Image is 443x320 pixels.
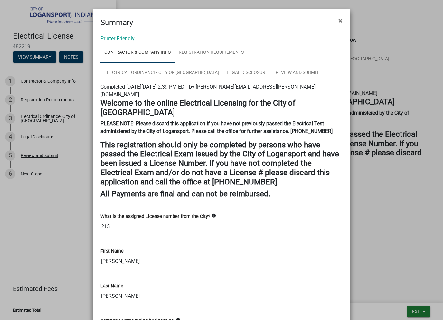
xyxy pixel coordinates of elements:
h4: Summary [100,17,133,28]
a: Electrical Ordinance- City of [GEOGRAPHIC_DATA] [100,63,223,83]
label: Last Name [100,284,123,288]
strong: This registration should only be completed by persons who have passed the Electrical Exam issued ... [100,140,339,186]
label: What is the assigned License number from the City? [100,214,210,219]
button: Close [333,12,348,30]
label: First Name [100,249,124,254]
span: Completed [DATE][DATE] 2:39 PM EDT by [PERSON_NAME][EMAIL_ADDRESS][PERSON_NAME][DOMAIN_NAME] [100,84,316,98]
i: info [212,213,216,218]
strong: PLEASE NOTE: Please discard this application if you have not previously passed the Electrical Tes... [100,120,333,134]
a: Registration Requirements [175,42,248,63]
strong: Welcome to the online Electrical Licensing for the City of [GEOGRAPHIC_DATA] [100,99,295,117]
strong: All Payments are final and can not be reimbursed. [100,189,270,198]
a: Contractor & Company Info [100,42,175,63]
a: Printer Friendly [100,35,135,42]
span: × [338,16,343,25]
a: Legal Disclosure [223,63,272,83]
a: Review and submit [272,63,323,83]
